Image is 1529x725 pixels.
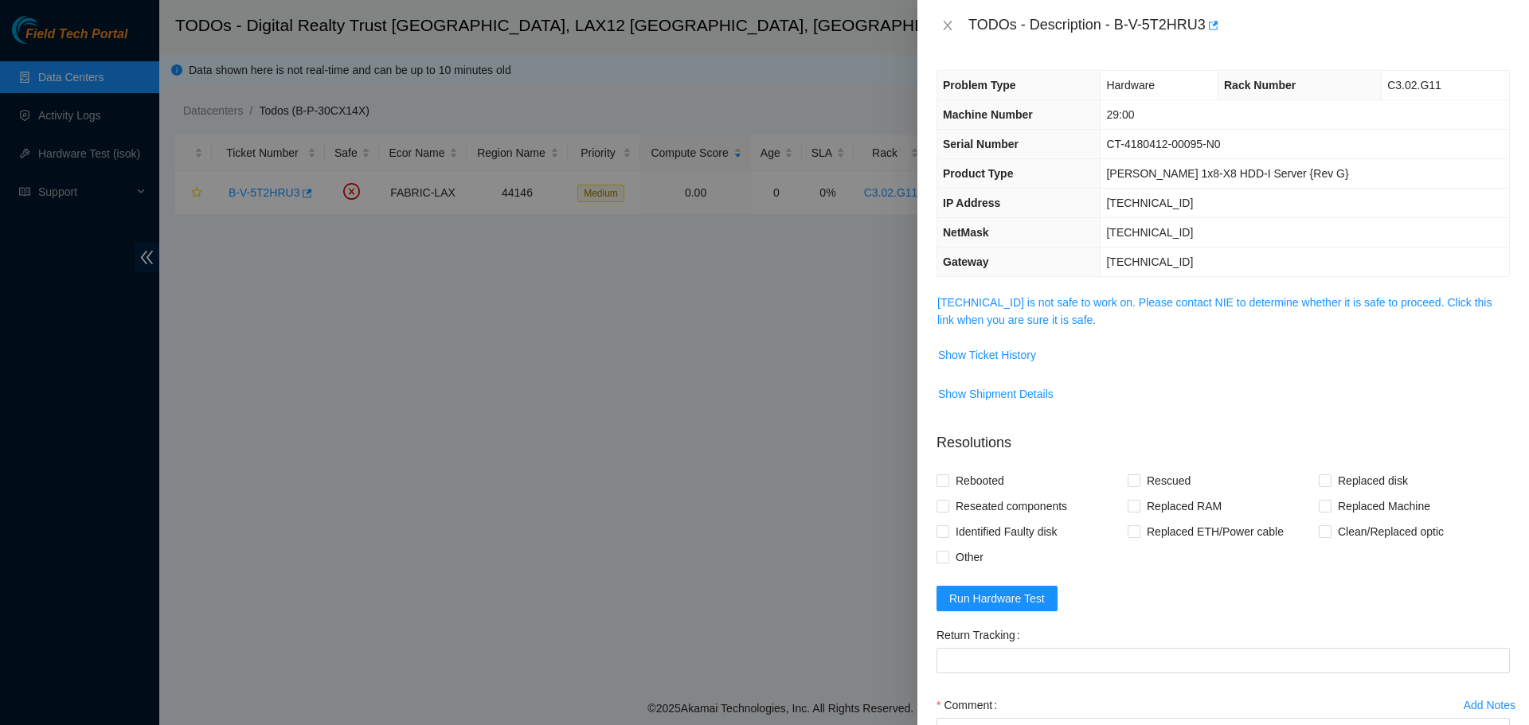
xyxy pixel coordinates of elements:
button: Show Shipment Details [937,381,1054,407]
span: Clean/Replaced optic [1332,519,1450,544]
span: [TECHNICAL_ID] [1106,197,1193,209]
span: Problem Type [943,79,1016,92]
span: Reseated components [949,493,1073,519]
span: Show Shipment Details [938,385,1054,403]
span: Other [949,544,990,570]
span: Product Type [943,167,1013,180]
span: [PERSON_NAME] 1x8-X8 HDD-I Server {Rev G} [1106,167,1348,180]
span: Replaced Machine [1332,493,1437,519]
span: [TECHNICAL_ID] [1106,255,1193,268]
span: Machine Number [943,108,1033,121]
input: Return Tracking [937,648,1510,673]
span: close [941,19,954,32]
span: [TECHNICAL_ID] [1106,226,1193,239]
span: NetMask [943,226,989,239]
span: Show Ticket History [938,346,1036,364]
span: 29:00 [1106,108,1134,121]
span: Replaced RAM [1140,493,1228,519]
button: Add Notesclock-circle [1463,692,1516,718]
a: [TECHNICAL_ID] is not safe to work on. Please contact NIE to determine whether it is safe to proc... [937,296,1492,326]
div: Add Notes [1464,700,1515,711]
p: Resolutions [937,419,1510,454]
button: Run Hardware Test [937,586,1058,611]
span: Hardware [1106,79,1155,92]
label: Comment [937,692,1003,718]
span: Identified Faulty disk [949,519,1064,544]
span: Rack Number [1224,79,1296,92]
span: IP Address [943,197,1000,209]
span: Run Hardware Test [949,590,1045,607]
span: Gateway [943,255,989,268]
span: Replaced disk [1332,468,1414,493]
div: TODOs - Description - B-V-5T2HRU3 [968,13,1510,38]
span: Rebooted [949,468,1011,493]
span: Replaced ETH/Power cable [1140,519,1290,544]
span: Serial Number [943,138,1019,150]
span: Rescued [1140,468,1197,493]
span: C3.02.G11 [1387,79,1441,92]
span: CT-4180412-00095-N0 [1106,138,1220,150]
button: Show Ticket History [937,342,1037,368]
button: Close [937,18,959,33]
label: Return Tracking [937,622,1027,648]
